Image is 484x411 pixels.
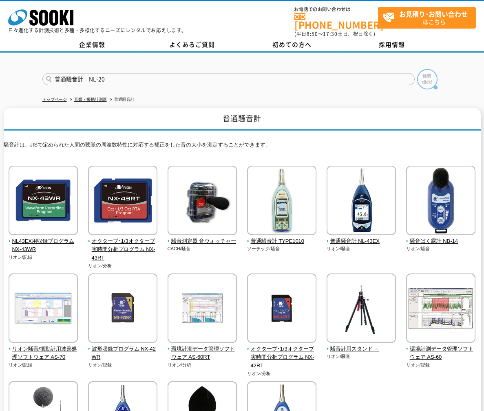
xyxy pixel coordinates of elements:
[406,245,476,252] p: リオン/騒音
[168,229,237,246] a: 騒音測定器 音ウォッチャー
[327,237,396,246] span: 普通騒音計 NL-43EX
[242,39,342,51] a: 初めての方へ
[406,229,476,246] a: 騒音ばく露計 NB-14
[168,362,237,369] p: リオン/分析
[406,362,476,369] p: リオン/記録
[342,39,442,51] a: 採用情報
[294,7,378,12] span: お電話でのお問い合わせは
[88,345,158,362] span: 波形収録プログラム NX-42WR
[42,39,142,51] a: 企業情報
[88,237,158,262] span: オクターブ･1/3オクターブ実時間分析プログラム NX-43RT
[8,28,187,33] p: 日々進化する計測技術と多種・多様化するニーズにレンタルでお応えします。
[9,237,78,254] span: NL43EX用収録プログラム NX-43WR
[417,69,438,89] img: btn_search.png
[168,345,237,362] span: 環境計測データ管理ソフトウェア AS-60RT
[168,166,237,237] img: 騒音測定器 音ウォッチャー
[307,30,318,38] span: 8:50
[406,273,475,345] img: 環境計測データ管理ソフトウェア AS-60
[108,96,135,104] li: 普通騒音計
[9,273,78,345] img: リオン騒音/振動計用波形処理ソフトウェア AS-70
[399,9,468,19] strong: お見積り･お問い合わせ
[247,237,317,246] span: 普通騒音計 TYPE1010
[88,166,157,237] img: オクターブ･1/3オクターブ実時間分析プログラム NX-43RT
[294,13,378,29] a: [PHONE_NUMBER]
[9,254,78,261] p: リオン/記録
[142,39,242,51] a: よくあるご質問
[247,273,316,345] img: オクターブ･1/3オクターブ実時間分析プログラム NX-42RT
[406,237,476,246] span: 騒音ばく露計 NB-14
[88,337,158,362] a: 波形収録プログラム NX-42WR
[4,108,481,131] h1: 普通騒音計
[327,337,396,353] a: 騒音計用スタンド －
[9,337,78,362] a: リオン騒音/振動計用波形処理ソフトウェア AS-70
[327,166,396,237] img: 普通騒音計 NL-43EX
[168,273,237,345] img: 環境計測データ管理ソフトウェア AS-60RT
[406,166,475,237] img: 騒音ばく露計 NB-14
[247,337,317,370] a: オクターブ･1/3オクターブ実時間分析プログラム NX-42RT
[406,345,476,362] span: 環境計測データ管理ソフトウェア AS-60
[9,345,78,362] span: リオン騒音/振動計用波形処理ソフトウェア AS-70
[327,353,396,360] p: リオン/騒音
[406,337,476,362] a: 環境計測データ管理ソフトウェア AS-60
[168,245,237,252] p: CACH/騒音
[247,370,317,377] p: リオン/分析
[88,273,157,345] img: 波形収録プログラム NX-42WR
[42,73,415,85] input: 商品名、型式、NETIS番号を入力してください
[327,245,396,252] p: リオン/騒音
[88,262,158,269] p: リオン/分析
[294,30,375,38] span: (平日 ～ 土日、祝日除く)
[382,7,475,28] span: はこちら
[9,229,78,254] a: NL43EX用収録プログラム NX-43WR
[168,237,237,246] span: 騒音測定器 音ウォッチャー
[88,229,158,262] a: オクターブ･1/3オクターブ実時間分析プログラム NX-43RT
[323,30,338,38] span: 17:30
[9,362,78,369] p: リオン/記録
[9,166,78,237] img: NL43EX用収録プログラム NX-43WR
[327,229,396,246] a: 普通騒音計 NL-43EX
[272,40,312,49] span: 初めての方へ
[378,7,476,29] a: お見積り･お問い合わせはこちら
[247,166,316,237] img: 普通騒音計 TYPE1010
[327,345,396,353] span: 騒音計用スタンド －
[4,141,481,153] p: 騒音計は、JISで定められた人間の聴覚の周波数特性に対応する補正をした音の大小を測定することができます。
[74,97,107,102] a: 音響・振動計測器
[42,97,67,102] a: トップページ
[247,345,317,370] span: オクターブ･1/3オクターブ実時間分析プログラム NX-42RT
[327,273,396,345] img: 騒音計用スタンド －
[168,337,237,362] a: 環境計測データ管理ソフトウェア AS-60RT
[247,229,317,246] a: 普通騒音計 TYPE1010
[247,245,317,252] p: ソーテック/騒音
[88,362,158,369] p: リオン/記録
